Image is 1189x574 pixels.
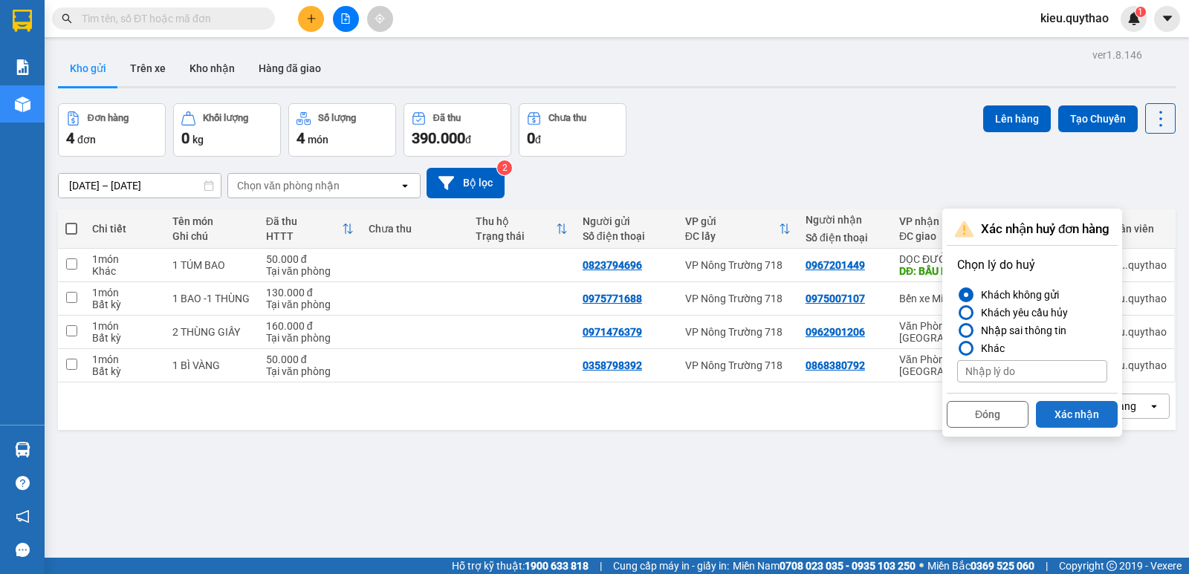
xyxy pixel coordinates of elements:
div: 0967201449 [806,259,865,271]
button: Xác nhận [1036,401,1118,428]
div: 160.000 đ [266,320,354,332]
button: Trên xe [118,50,178,86]
div: kieu.quythao [1107,293,1167,304]
button: Lên hàng [983,105,1051,132]
th: Toggle SortBy [892,209,1007,249]
span: đ [535,134,541,146]
span: 4 [297,129,305,147]
div: Văn Phòng [GEOGRAPHIC_DATA] [899,320,1000,344]
div: 1 TÚM BAO [172,259,251,271]
div: ĐC lấy [685,230,779,242]
div: Tại văn phòng [266,332,354,344]
button: Đã thu390.000đ [404,103,511,157]
div: 0823794696 [583,259,642,271]
span: Miền Nam [733,558,916,574]
div: Khác [92,265,158,277]
div: Đã thu [433,113,461,123]
span: Hỗ trợ kỹ thuật: [452,558,589,574]
span: | [600,558,602,574]
div: Chưa thu [369,223,461,235]
div: VP Nông Trường 718 [685,259,791,271]
sup: 1 [1135,7,1146,17]
img: solution-icon [15,59,30,75]
div: Ghi chú [172,230,251,242]
div: DỌC ĐƯỜNG [899,253,1000,265]
input: Nhập lý do [957,360,1107,382]
button: caret-down [1154,6,1180,32]
span: 0 [181,129,189,147]
span: aim [375,13,385,24]
div: Khách yêu cầu hủy [975,304,1068,322]
div: 1 BÌ VÀNG [172,359,251,371]
img: logo-vxr [13,10,32,32]
button: Kho nhận [178,50,247,86]
span: notification [16,509,30,524]
th: Toggle SortBy [468,209,575,249]
div: VP Nông Trường 718 [685,359,791,371]
div: Bất kỳ [92,365,158,377]
div: 0975007107 [806,293,865,304]
div: 1 món [92,320,158,332]
strong: 1900 633 818 [525,560,589,572]
th: Toggle SortBy [678,209,798,249]
div: Chi tiết [92,223,158,235]
svg: open [1148,400,1160,412]
span: search [62,13,72,24]
span: kg [192,134,204,146]
div: 50.000 đ [266,353,354,365]
div: Tên món [172,215,251,227]
div: 0971476379 [583,326,642,338]
button: Đơn hàng4đơn [58,103,166,157]
div: 2 THÙNG GIẤY [172,326,251,338]
div: Đã thu [266,215,342,227]
div: Nhân viên [1107,223,1167,235]
div: 130.000 đ [266,287,354,299]
div: 0962901206 [806,326,865,338]
span: Cung cấp máy in - giấy in: [613,558,729,574]
th: Toggle SortBy [259,209,361,249]
div: 0868380792 [806,359,865,371]
strong: 0708 023 035 - 0935 103 250 [780,560,916,572]
span: món [308,134,328,146]
div: Bất kỳ [92,332,158,344]
div: VP Nông Trường 718 [685,293,791,304]
span: đơn [77,134,96,146]
input: Tìm tên, số ĐT hoặc mã đơn [82,10,257,27]
span: kieu.quythao [1028,9,1121,27]
span: copyright [1107,561,1117,571]
div: Văn Phòng [GEOGRAPHIC_DATA] [899,353,1000,377]
div: kieu.quythao [1107,326,1167,338]
div: Đơn hàng [88,113,129,123]
input: Select a date range. [59,174,221,198]
div: Tại văn phòng [266,365,354,377]
span: 0 [527,129,535,147]
button: Tạo Chuyến [1058,105,1138,132]
div: Khối lượng [203,113,248,123]
div: Người gửi [583,215,670,227]
span: Miền Bắc [927,558,1034,574]
div: Khách không gửi [975,286,1059,304]
div: 50.000 đ [266,253,354,265]
div: 0358798392 [583,359,642,371]
strong: 0369 525 060 [971,560,1034,572]
span: đ [465,134,471,146]
span: plus [306,13,317,24]
div: Chưa thu [548,113,586,123]
div: VP gửi [685,215,779,227]
div: Nhập sai thông tin [975,322,1066,339]
div: Bến xe Miền Đông [899,293,1000,304]
span: caret-down [1161,12,1174,25]
span: file-add [340,13,351,24]
span: | [1046,558,1048,574]
span: 4 [66,129,74,147]
div: 1 BAO -1 THÙNG [172,293,251,304]
img: warehouse-icon [15,97,30,112]
button: plus [298,6,324,32]
button: Đóng [947,401,1028,428]
div: 1 món [92,353,158,365]
button: Chưa thu0đ [519,103,626,157]
div: Số lượng [318,113,356,123]
div: kieu.quythao [1107,259,1167,271]
div: Người nhận [806,214,884,226]
div: Số điện thoại [806,232,884,244]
